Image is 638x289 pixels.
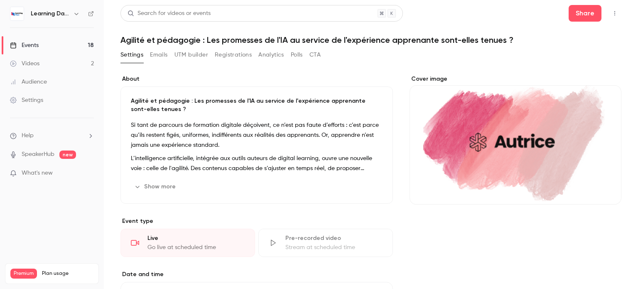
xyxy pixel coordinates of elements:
div: Settings [10,96,43,104]
label: Cover image [410,75,621,83]
button: Share [569,5,601,22]
button: Emails [150,48,167,62]
div: Audience [10,78,47,86]
div: Pre-recorded video [285,234,383,242]
h1: Agilité et pédagogie : Les promesses de l'IA au service de l'expérience apprenante sont-elles ten... [120,35,621,45]
button: Settings [120,48,143,62]
h6: Learning Days [31,10,70,18]
p: L’intelligence artificielle, intégrée aux outils auteurs de digital learning, ouvre une nouvelle ... [131,153,383,173]
p: Agilité et pédagogie : Les promesses de l'IA au service de l'expérience apprenante sont-elles ten... [131,97,383,114]
span: Premium [10,269,37,279]
a: SpeakerHub [22,150,54,159]
p: Event type [120,217,393,225]
span: Help [22,131,34,140]
span: Plan usage [42,270,93,277]
button: Show more [131,180,181,193]
button: Polls [291,48,303,62]
label: About [120,75,393,83]
label: Date and time [120,270,393,279]
li: help-dropdown-opener [10,131,94,140]
div: LiveGo live at scheduled time [120,229,255,257]
iframe: Noticeable Trigger [84,170,94,177]
button: Registrations [215,48,252,62]
div: Pre-recorded videoStream at scheduled time [258,229,393,257]
div: Go live at scheduled time [147,243,245,252]
div: Stream at scheduled time [285,243,383,252]
section: Cover image [410,75,621,205]
div: Videos [10,59,39,68]
button: CTA [309,48,321,62]
div: Events [10,41,39,49]
span: What's new [22,169,53,178]
div: Live [147,234,245,242]
img: Learning Days [10,7,24,20]
span: new [59,151,76,159]
button: Analytics [258,48,284,62]
p: Si tant de parcours de formation digitale déçoivent, ce n’est pas faute d’efforts : c’est parce q... [131,120,383,150]
button: UTM builder [174,48,208,62]
div: Search for videos or events [128,9,211,18]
